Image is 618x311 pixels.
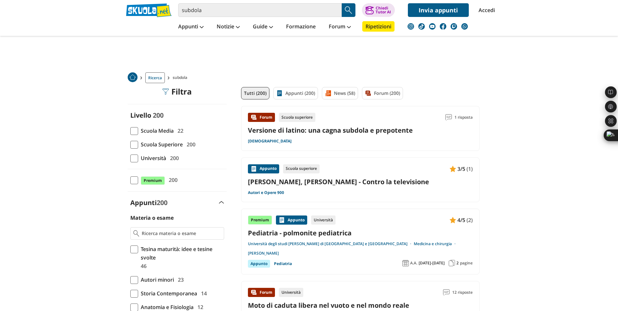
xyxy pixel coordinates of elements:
a: [DEMOGRAPHIC_DATA] [248,139,292,144]
a: Autori e Opere 900 [248,190,284,195]
span: 200 [166,176,178,184]
img: tiktok [418,23,425,30]
div: Filtra [162,87,192,96]
a: Ricerca [145,72,165,83]
a: Home [128,72,137,83]
span: 200 [157,198,167,207]
img: Appunti contenuto [279,217,285,223]
span: 200 [153,111,164,120]
a: Moto di caduta libera nel vuoto e nel mondo reale [248,301,409,310]
a: [PERSON_NAME] [248,251,279,256]
span: 12 risposte [452,288,473,297]
label: Appunti [130,198,167,207]
a: Accedi [479,3,492,17]
img: Apri e chiudi sezione [219,201,224,204]
span: (2) [467,216,473,224]
img: Appunti contenuto [450,166,456,172]
a: Università degli studi [PERSON_NAME] di [GEOGRAPHIC_DATA] e [GEOGRAPHIC_DATA] [248,241,414,246]
div: Forum [248,113,275,122]
span: Università [138,154,166,162]
img: Filtra filtri mobile [162,88,169,95]
img: Forum contenuto [251,289,257,296]
img: Forum filtro contenuto [365,90,371,96]
a: [PERSON_NAME], [PERSON_NAME] - Contro la televisione [248,177,473,186]
span: 3/5 [457,165,465,173]
div: Appunto [248,164,279,173]
div: Forum [248,288,275,297]
img: Commenti lettura [445,114,452,121]
input: Cerca appunti, riassunti o versioni [178,3,342,17]
a: Versione di latino: una cagna subdola e prepotente [248,126,413,135]
img: Forum contenuto [251,114,257,121]
span: 200 [167,154,179,162]
div: Università [279,288,303,297]
img: Pagine [449,260,455,266]
a: News (58) [322,87,358,99]
img: Anno accademico [402,260,409,266]
img: instagram [408,23,414,30]
a: Invia appunti [408,3,469,17]
span: 4/5 [457,216,465,224]
img: Commenti lettura [443,289,450,296]
span: pagine [460,260,473,266]
img: Appunti contenuto [251,166,257,172]
a: Guide [251,21,275,33]
span: 200 [184,140,195,149]
img: Home [128,72,137,82]
span: Scuola Superiore [138,140,183,149]
input: Ricerca materia o esame [142,230,221,237]
a: Ripetizioni [362,21,395,32]
span: 23 [175,275,184,284]
div: Scuola superiore [283,164,320,173]
span: 22 [175,126,183,135]
span: Autori minori [138,275,174,284]
span: Scuola Media [138,126,174,135]
a: Pediatria - polmonite pediatrica [248,229,473,237]
img: youtube [429,23,436,30]
a: Notizie [215,21,241,33]
a: Tutti (200) [241,87,269,99]
span: 14 [198,289,207,298]
img: Cerca appunti, riassunti o versioni [344,5,353,15]
div: Premium [248,215,272,225]
div: Università [311,215,336,225]
a: Medicina e chirurgia [414,241,458,246]
div: Chiedi Tutor AI [376,6,391,14]
span: Storia Contemporanea [138,289,197,298]
div: Appunto [248,260,270,268]
label: Livello [130,111,151,120]
button: ChiediTutor AI [362,3,395,17]
span: 2 [456,260,459,266]
img: facebook [440,23,446,30]
img: twitch [451,23,457,30]
a: Appunti (200) [273,87,318,99]
img: WhatsApp [461,23,468,30]
span: 1 risposta [454,113,473,122]
label: Materia o esame [130,214,174,221]
span: subdola [173,72,190,83]
div: Appunto [276,215,307,225]
span: A.A. [410,260,417,266]
span: Premium [141,176,165,185]
img: Appunti filtro contenuto [276,90,283,96]
span: 46 [138,262,147,270]
a: Formazione [284,21,317,33]
div: Scuola superiore [279,113,315,122]
span: Tesina maturità: idee e tesine svolte [138,245,224,262]
img: Appunti contenuto [450,217,456,223]
a: Forum (200) [362,87,403,99]
a: Forum [327,21,352,33]
img: News filtro contenuto [325,90,331,96]
span: (1) [467,165,473,173]
span: [DATE]-[DATE] [419,260,445,266]
button: Search Button [342,3,355,17]
a: Pediatria [274,260,292,268]
img: Ricerca materia o esame [133,230,139,237]
a: Appunti [177,21,205,33]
